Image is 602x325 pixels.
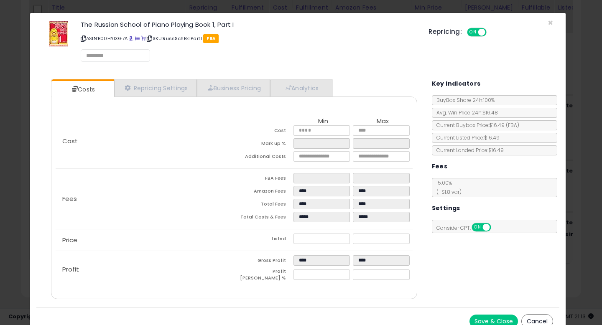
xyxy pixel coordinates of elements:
[51,81,113,98] a: Costs
[234,151,293,164] td: Additional Costs
[56,138,234,145] p: Cost
[234,199,293,212] td: Total Fees
[234,268,293,284] td: Profit [PERSON_NAME] %
[234,125,293,138] td: Cost
[432,188,462,196] span: (+$1.8 var)
[468,29,478,36] span: ON
[114,79,197,96] a: Repricing Settings
[81,32,416,45] p: ASIN: B00HYIXG7A | SKU: RussSchBk1Part1
[56,196,234,202] p: Fees
[489,122,519,129] span: $16.49
[432,134,500,141] span: Current Listed Price: $16.49
[432,122,519,129] span: Current Buybox Price:
[548,17,553,29] span: ×
[197,79,270,96] a: Business Pricing
[141,35,145,42] a: Your listing only
[234,234,293,246] td: Listed
[234,212,293,225] td: Total Costs & Fees
[81,21,416,28] h3: The Russian School of Piano Playing Book 1, Part I
[472,224,483,231] span: ON
[432,179,462,196] span: 15.00 %
[49,21,68,46] img: 510F1XW4d5L._SL60_.jpg
[129,35,133,42] a: BuyBox page
[429,28,462,35] h5: Repricing:
[135,35,140,42] a: All offer listings
[293,118,353,125] th: Min
[234,186,293,199] td: Amazon Fees
[56,266,234,273] p: Profit
[432,203,460,213] h5: Settings
[432,109,498,116] span: Avg. Win Price 24h: $16.48
[485,29,499,36] span: OFF
[270,79,332,96] a: Analytics
[203,34,219,43] span: FBA
[234,173,293,186] td: FBA Fees
[432,161,448,172] h5: Fees
[353,118,412,125] th: Max
[234,138,293,151] td: Mark up %
[432,96,495,104] span: BuyBox Share 24h: 100%
[432,224,502,231] span: Consider CPT:
[490,224,503,231] span: OFF
[506,122,519,129] span: ( FBA )
[56,237,234,244] p: Price
[432,79,481,89] h5: Key Indicators
[234,255,293,268] td: Gross Profit
[432,147,504,154] span: Current Landed Price: $16.49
